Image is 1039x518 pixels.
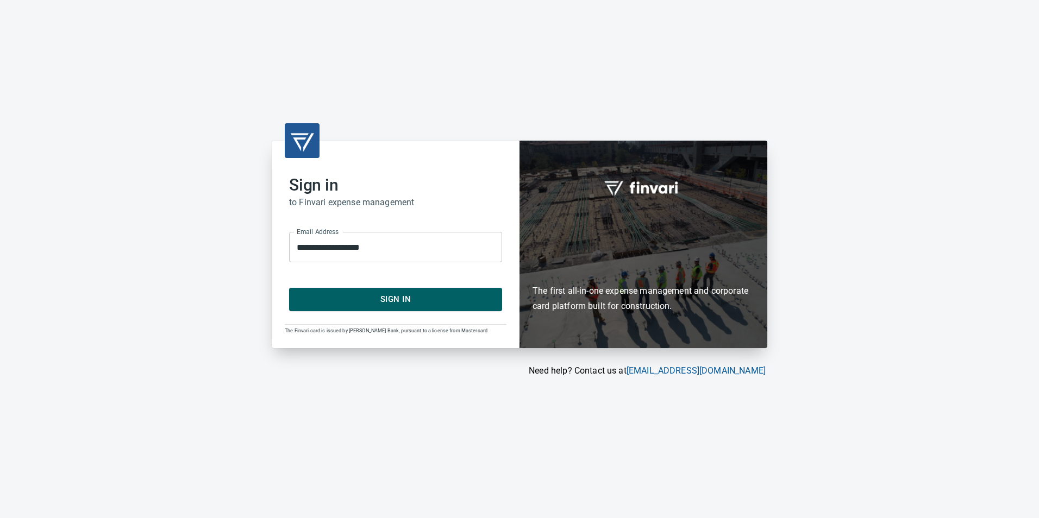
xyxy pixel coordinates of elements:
img: transparent_logo.png [289,128,315,154]
span: Sign In [301,292,490,306]
h2: Sign in [289,175,502,195]
div: Finvari [519,141,767,348]
a: [EMAIL_ADDRESS][DOMAIN_NAME] [627,365,766,376]
button: Sign In [289,288,502,311]
img: fullword_logo_white.png [603,175,684,200]
h6: to Finvari expense management [289,195,502,210]
span: The Finvari card is issued by [PERSON_NAME] Bank, pursuant to a license from Mastercard [285,328,487,333]
h6: The first all-in-one expense management and corporate card platform built for construction. [533,220,754,314]
p: Need help? Contact us at [272,364,766,377]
